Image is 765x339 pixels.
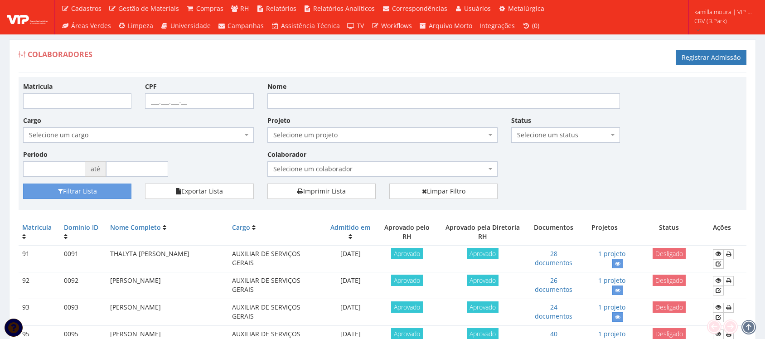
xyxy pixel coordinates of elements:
[511,127,620,143] span: Selecione um status
[19,272,60,299] td: 92
[324,272,376,299] td: [DATE]
[273,165,487,174] span: Selecione um colaborador
[429,21,472,30] span: Arquivo Morto
[709,219,746,245] th: Ações
[71,4,102,13] span: Cadastros
[196,4,223,13] span: Compras
[381,21,412,30] span: Workflows
[228,272,324,299] td: AUXILIAR DE SERVIÇOS GERAIS
[107,299,228,326] td: [PERSON_NAME]
[7,10,48,24] img: logo
[60,272,107,299] td: 0092
[228,245,324,272] td: AUXILIAR DE SERVIÇOS GERAIS
[58,17,115,34] a: Áreas Verdes
[653,248,686,259] span: Desligado
[170,21,211,30] span: Universidade
[508,4,544,13] span: Metalúrgica
[694,7,753,25] span: kamilla.moura | VIP L. CBV (B.Park)
[581,219,629,245] th: Projetos
[240,4,249,13] span: RH
[118,4,179,13] span: Gestão de Materiais
[653,301,686,313] span: Desligado
[85,161,106,177] span: até
[157,17,214,34] a: Universidade
[115,17,157,34] a: Limpeza
[532,21,539,30] span: (0)
[598,276,625,285] a: 1 projeto
[629,219,709,245] th: Status
[330,223,370,232] a: Admitido em
[107,245,228,272] td: THALYTA [PERSON_NAME]
[391,275,423,286] span: Aprovado
[228,299,324,326] td: AUXILIAR DE SERVIÇOS GERAIS
[344,17,368,34] a: TV
[23,150,48,159] label: Período
[23,127,254,143] span: Selecione um cargo
[267,17,344,34] a: Assistência Técnica
[267,116,291,125] label: Projeto
[598,303,625,311] a: 1 projeto
[511,116,531,125] label: Status
[479,21,515,30] span: Integrações
[19,299,60,326] td: 93
[71,21,111,30] span: Áreas Verdes
[324,245,376,272] td: [DATE]
[313,4,375,13] span: Relatórios Analíticos
[267,161,498,177] span: Selecione um colaborador
[214,17,268,34] a: Campanhas
[676,50,746,65] a: Registrar Admissão
[527,219,581,245] th: Documentos
[535,276,572,294] a: 26 documentos
[266,4,296,13] span: Relatórios
[391,301,423,313] span: Aprovado
[28,49,92,59] span: Colaboradores
[517,131,608,140] span: Selecione um status
[391,248,423,259] span: Aprovado
[23,82,53,91] label: Matrícula
[467,248,499,259] span: Aprovado
[368,17,416,34] a: Workflows
[392,4,447,13] span: Correspondências
[389,184,498,199] a: Limpar Filtro
[438,219,527,245] th: Aprovado pela Diretoria RH
[228,21,264,30] span: Campanhas
[29,131,242,140] span: Selecione um cargo
[653,275,686,286] span: Desligado
[467,301,499,313] span: Aprovado
[598,329,625,338] a: 1 projeto
[324,299,376,326] td: [DATE]
[145,93,253,109] input: ___.___.___-__
[110,223,161,232] a: Nome Completo
[476,17,518,34] a: Integrações
[598,249,625,258] a: 1 projeto
[416,17,476,34] a: Arquivo Morto
[464,4,491,13] span: Usuários
[107,272,228,299] td: [PERSON_NAME]
[376,219,438,245] th: Aprovado pelo RH
[19,245,60,272] td: 91
[267,127,498,143] span: Selecione um projeto
[23,116,41,125] label: Cargo
[267,82,286,91] label: Nome
[232,223,250,232] a: Cargo
[518,17,543,34] a: (0)
[535,303,572,320] a: 24 documentos
[128,21,153,30] span: Limpeza
[145,82,157,91] label: CPF
[267,150,306,159] label: Colaborador
[467,275,499,286] span: Aprovado
[145,184,253,199] button: Exportar Lista
[64,223,98,232] a: Domínio ID
[535,249,572,267] a: 28 documentos
[273,131,487,140] span: Selecione um projeto
[267,184,376,199] a: Imprimir Lista
[357,21,364,30] span: TV
[60,299,107,326] td: 0093
[60,245,107,272] td: 0091
[23,184,131,199] button: Filtrar Lista
[281,21,340,30] span: Assistência Técnica
[22,223,52,232] a: Matrícula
